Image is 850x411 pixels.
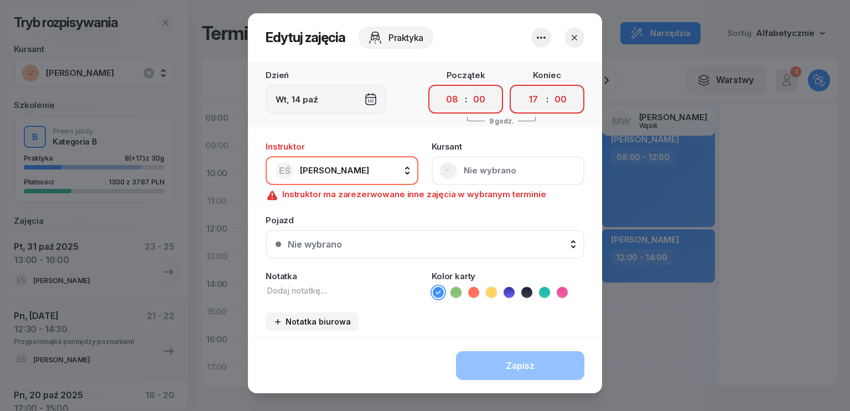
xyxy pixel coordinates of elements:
[266,29,345,47] h2: Edytuj zajęcia
[266,185,584,203] div: Instruktor ma zarezerwowane inne zajęcia w wybranym terminie
[266,312,359,331] button: Notatka biurowa
[300,165,369,176] span: [PERSON_NAME]
[546,93,548,106] div: :
[266,156,418,185] button: EŚ[PERSON_NAME]
[279,166,291,176] span: EŚ
[288,239,342,250] div: Nie wybrano
[273,317,351,326] div: Notatka biurowa
[266,230,584,259] button: Nie wybrano
[465,93,467,106] div: :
